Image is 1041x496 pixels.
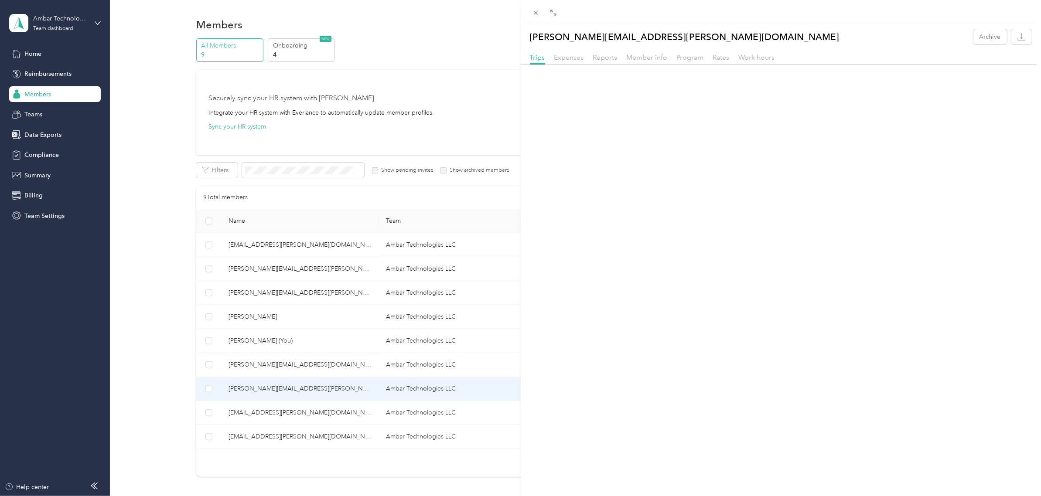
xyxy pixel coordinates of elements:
span: Reports [593,53,618,61]
p: [PERSON_NAME][EMAIL_ADDRESS][PERSON_NAME][DOMAIN_NAME] [530,29,840,44]
button: Archive [973,29,1007,44]
span: Trips [530,53,545,61]
span: Rates [713,53,730,61]
span: Program [677,53,704,61]
iframe: Everlance-gr Chat Button Frame [992,447,1041,496]
span: Member info [627,53,668,61]
span: Work hours [739,53,775,61]
span: Expenses [554,53,584,61]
